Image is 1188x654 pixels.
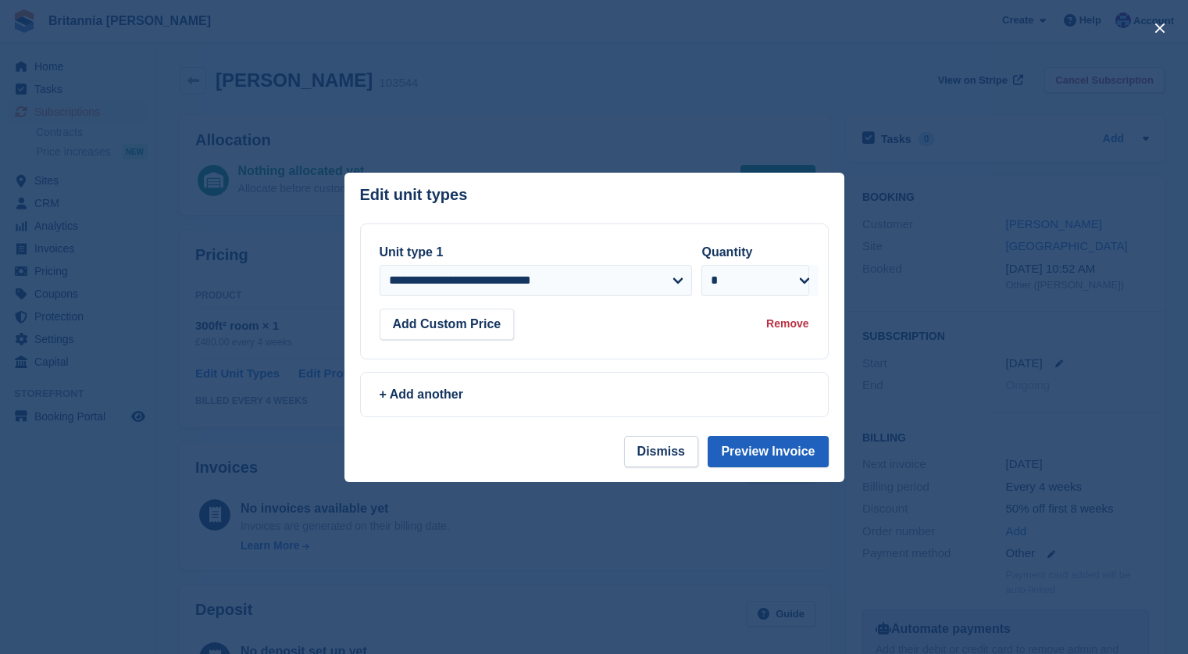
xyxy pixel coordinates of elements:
button: close [1147,16,1172,41]
button: Dismiss [624,436,698,467]
p: Edit unit types [360,186,468,204]
button: Preview Invoice [708,436,828,467]
label: Quantity [701,245,752,259]
div: Remove [766,316,808,332]
a: + Add another [360,372,829,417]
div: + Add another [380,385,809,404]
label: Unit type 1 [380,245,444,259]
button: Add Custom Price [380,309,515,340]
